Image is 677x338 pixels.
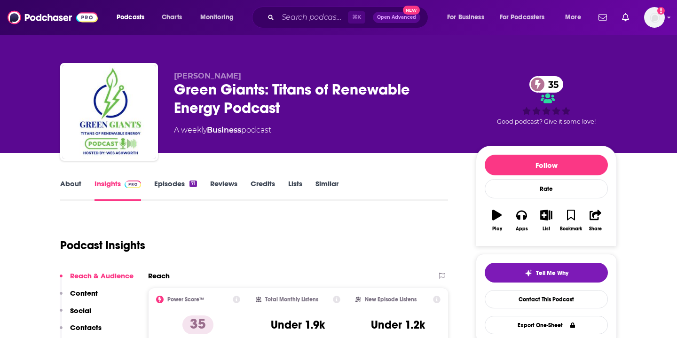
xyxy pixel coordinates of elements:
button: open menu [194,10,246,25]
button: open menu [494,10,559,25]
h2: Power Score™ [167,296,204,303]
button: open menu [110,10,157,25]
span: Tell Me Why [536,269,568,277]
span: [PERSON_NAME] [174,71,241,80]
a: Credits [251,179,275,201]
p: Contacts [70,323,102,332]
button: Share [583,204,608,237]
span: For Podcasters [500,11,545,24]
button: Export One-Sheet [485,316,608,334]
p: Social [70,306,91,315]
button: List [534,204,559,237]
h3: Under 1.9k [271,318,325,332]
h2: Reach [148,271,170,280]
img: Podchaser Pro [125,181,141,188]
div: List [543,226,550,232]
a: Reviews [210,179,237,201]
div: Play [492,226,502,232]
img: User Profile [644,7,665,28]
h1: Podcast Insights [60,238,145,252]
p: Reach & Audience [70,271,134,280]
a: Charts [156,10,188,25]
button: Show profile menu [644,7,665,28]
span: Good podcast? Give it some love! [497,118,596,125]
button: tell me why sparkleTell Me Why [485,263,608,283]
a: Lists [288,179,302,201]
p: 35 [182,315,213,334]
svg: Add a profile image [657,7,665,15]
img: tell me why sparkle [525,269,532,277]
h3: Under 1.2k [371,318,425,332]
div: 35Good podcast? Give it some love! [476,71,617,130]
span: Open Advanced [377,15,416,20]
div: 71 [189,181,197,187]
div: A weekly podcast [174,125,271,136]
button: Reach & Audience [60,271,134,289]
button: open menu [441,10,496,25]
button: Apps [509,204,534,237]
span: Monitoring [200,11,234,24]
button: Open AdvancedNew [373,12,420,23]
a: About [60,179,81,201]
div: Search podcasts, credits, & more... [261,7,437,28]
a: Episodes71 [154,179,197,201]
a: Contact This Podcast [485,290,608,308]
span: Podcasts [117,11,144,24]
a: Show notifications dropdown [618,9,633,25]
span: ⌘ K [348,11,365,24]
p: Content [70,289,98,298]
a: Business [207,126,241,134]
div: Rate [485,179,608,198]
div: Bookmark [560,226,582,232]
button: Social [60,306,91,323]
img: Podchaser - Follow, Share and Rate Podcasts [8,8,98,26]
h2: Total Monthly Listens [265,296,318,303]
div: Apps [516,226,528,232]
h2: New Episode Listens [365,296,417,303]
button: Bookmark [559,204,583,237]
a: InsightsPodchaser Pro [94,179,141,201]
a: Similar [315,179,338,201]
span: More [565,11,581,24]
span: Logged in as saraatspark [644,7,665,28]
span: Charts [162,11,182,24]
a: Show notifications dropdown [595,9,611,25]
input: Search podcasts, credits, & more... [278,10,348,25]
button: Content [60,289,98,306]
button: Play [485,204,509,237]
span: For Business [447,11,484,24]
span: New [403,6,420,15]
button: Follow [485,155,608,175]
div: Share [589,226,602,232]
img: Green Giants: Titans of Renewable Energy Podcast [62,65,156,159]
button: open menu [559,10,593,25]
